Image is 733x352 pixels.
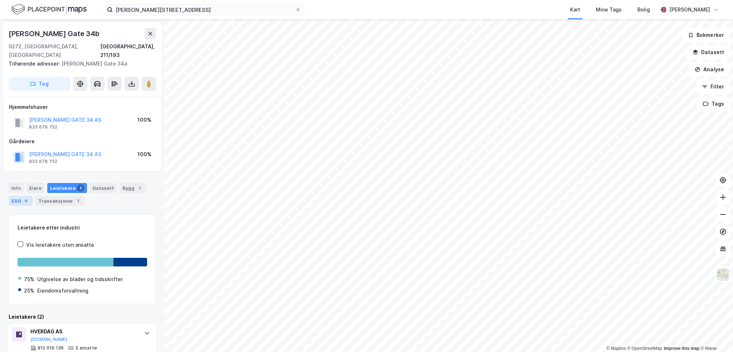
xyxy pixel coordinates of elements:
div: Kart [570,5,580,14]
button: Tags [697,97,730,111]
div: [PERSON_NAME] [669,5,710,14]
div: Datasett [90,183,117,193]
div: [GEOGRAPHIC_DATA], 211/193 [100,42,156,59]
div: 25% [24,286,34,295]
div: Leietakere (2) [9,313,156,321]
div: HVERDAG AS [30,327,137,336]
div: 0272, [GEOGRAPHIC_DATA], [GEOGRAPHIC_DATA] [9,42,100,59]
a: Improve this map [664,346,699,351]
span: Tilhørende adresser: [9,61,62,67]
div: Bygg [120,183,146,193]
a: Mapbox [606,346,626,351]
div: Vis leietakere uten ansatte [26,241,94,249]
button: Analyse [689,62,730,77]
div: 100% [137,116,151,124]
button: Tag [9,77,70,91]
div: 3 ansatte [75,345,97,351]
div: Gårdeiere [9,137,156,146]
div: [PERSON_NAME] Gate 34b [9,28,101,39]
div: Utgivelse av blader og tidsskrifter [37,275,123,284]
div: 2 [77,184,84,192]
div: 100% [137,150,151,159]
div: 75% [24,275,34,284]
div: Eiendomsforvaltning [37,286,88,295]
a: OpenStreetMap [627,346,662,351]
img: logo.f888ab2527a4732fd821a326f86c7f29.svg [11,3,87,16]
div: Leietakere [47,183,87,193]
div: Kontrollprogram for chat [697,318,733,352]
div: Mine Tags [596,5,622,14]
button: Bokmerker [682,28,730,42]
div: Info [9,183,24,193]
div: 833 678 752 [29,124,57,130]
div: Hjemmelshaver [9,103,156,111]
div: 1 [136,184,143,192]
button: Filter [696,79,730,94]
div: [PERSON_NAME] Gate 34a [9,59,150,68]
div: Eiere [26,183,44,193]
iframe: Chat Widget [697,318,733,352]
button: [DOMAIN_NAME] [30,337,67,342]
div: Bolig [637,5,650,14]
div: Transaksjoner [35,196,84,206]
div: 9 [23,197,30,204]
input: Søk på adresse, matrikkel, gårdeiere, leietakere eller personer [113,4,295,15]
div: 912 019 136 [38,345,64,351]
div: Leietakere etter industri [18,223,147,232]
div: 1 [74,197,82,204]
img: Z [716,268,730,281]
button: Datasett [686,45,730,59]
div: ESG [9,196,33,206]
div: 833 678 752 [29,159,57,164]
